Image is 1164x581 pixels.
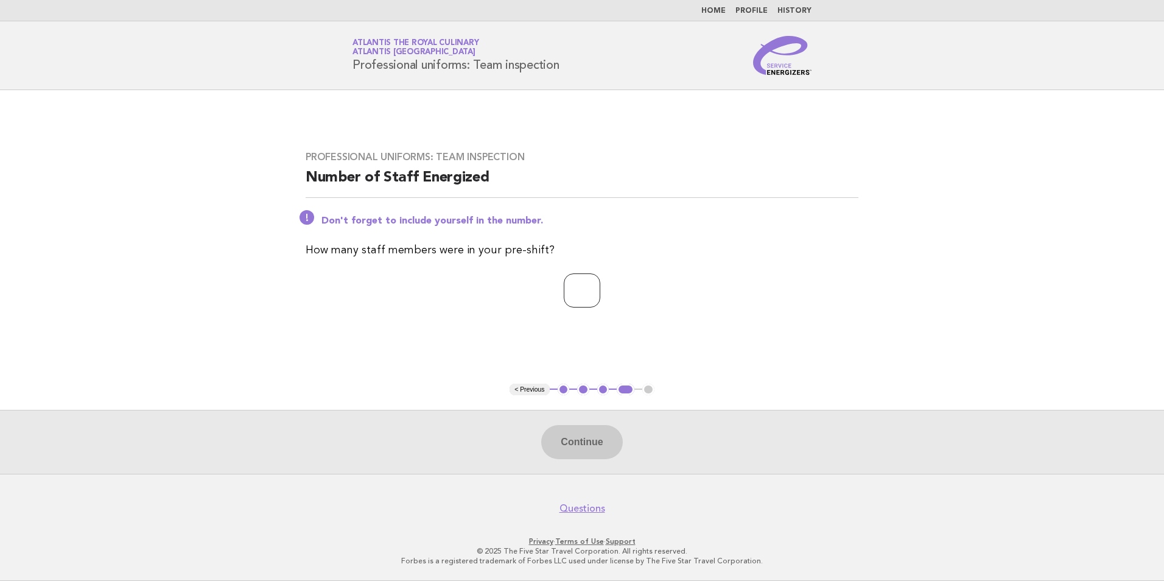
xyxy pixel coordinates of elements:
[555,537,604,546] a: Terms of Use
[777,7,812,15] a: History
[352,49,475,57] span: Atlantis [GEOGRAPHIC_DATA]
[753,36,812,75] img: Service Energizers
[306,242,858,259] p: How many staff members were in your pre-shift?
[306,151,858,163] h3: Professional uniforms: Team inspection
[735,7,768,15] a: Profile
[306,168,858,198] h2: Number of Staff Energized
[209,537,955,546] p: · ·
[510,384,549,396] button: < Previous
[209,556,955,566] p: Forbes is a registered trademark of Forbes LLC used under license by The Five Star Travel Corpora...
[209,546,955,556] p: © 2025 The Five Star Travel Corporation. All rights reserved.
[701,7,726,15] a: Home
[529,537,553,546] a: Privacy
[577,384,589,396] button: 2
[321,215,858,227] p: Don't forget to include yourself in the number.
[597,384,609,396] button: 3
[606,537,636,546] a: Support
[558,384,570,396] button: 1
[617,384,634,396] button: 4
[352,40,559,71] h1: Professional uniforms: Team inspection
[559,502,605,515] a: Questions
[352,39,479,56] a: Atlantis the Royal CulinaryAtlantis [GEOGRAPHIC_DATA]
